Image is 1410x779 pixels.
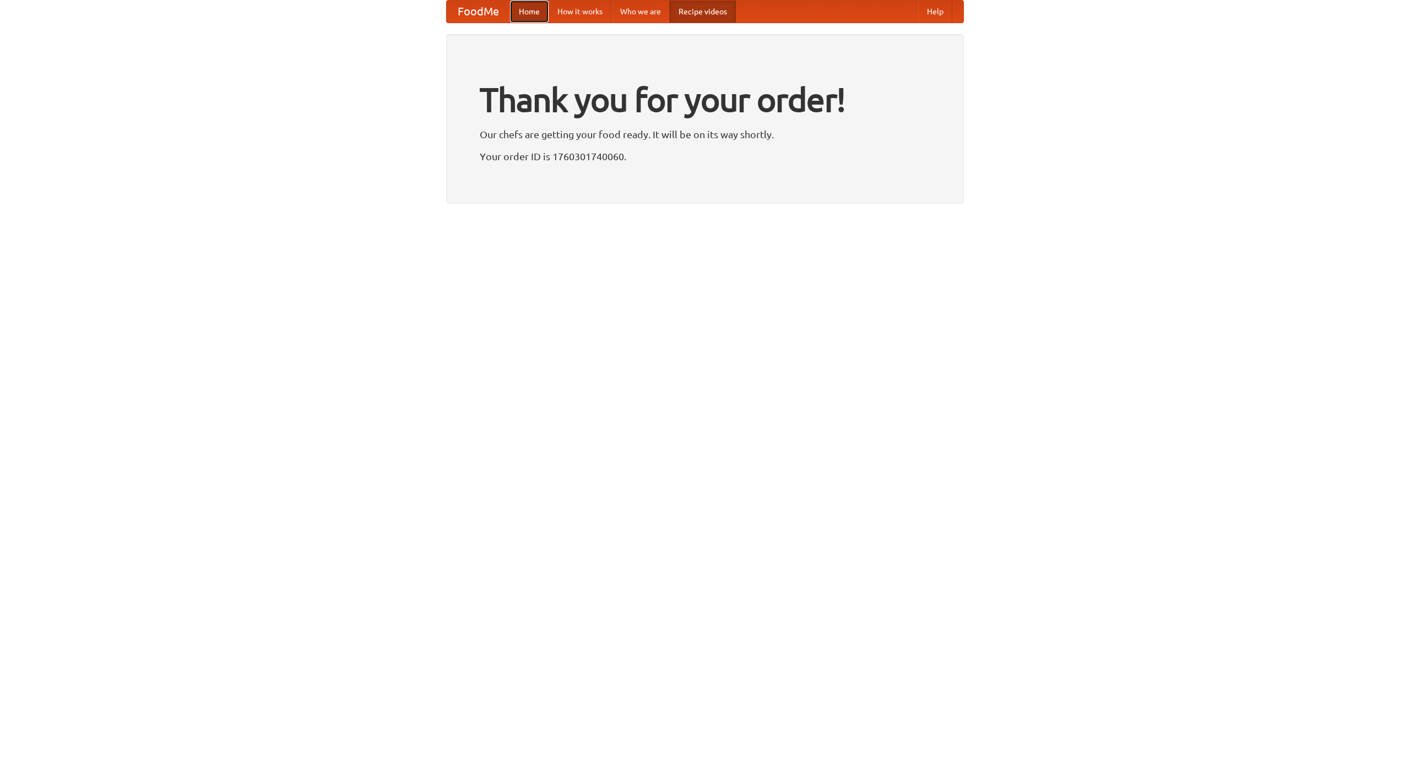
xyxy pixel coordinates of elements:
a: How it works [549,1,611,23]
p: Our chefs are getting your food ready. It will be on its way shortly. [480,126,930,143]
a: FoodMe [447,1,510,23]
a: Recipe videos [670,1,736,23]
h1: Thank you for your order! [480,73,930,126]
p: Your order ID is 1760301740060. [480,148,930,165]
a: Help [918,1,952,23]
a: Who we are [611,1,670,23]
a: Home [510,1,549,23]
